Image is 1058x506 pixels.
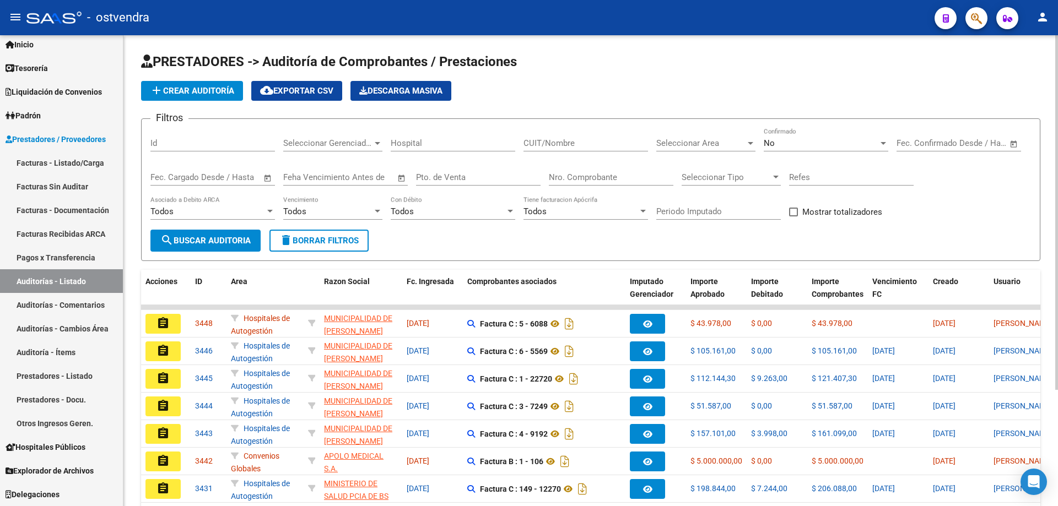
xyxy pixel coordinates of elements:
span: [DATE] [872,401,895,410]
span: [PERSON_NAME] [994,374,1052,383]
span: [PERSON_NAME] [994,456,1052,465]
span: 3448 [195,319,213,328]
span: $ 7.244,00 [751,484,787,493]
span: 3442 [195,456,213,465]
span: 3431 [195,484,213,493]
input: Fecha fin [205,172,258,182]
datatable-header-cell: Area [226,270,304,318]
span: Crear Auditoría [150,86,234,96]
span: Convenios Globales [231,451,279,473]
span: [DATE] [933,456,956,465]
span: Delegaciones [6,488,60,500]
span: $ 3.998,00 [751,429,787,438]
span: Razon Social [324,277,370,286]
strong: Factura C : 1 - 22720 [480,374,552,383]
span: MUNICIPALIDAD DE [PERSON_NAME] [324,314,392,335]
div: - 30681618089 [324,367,398,390]
i: Descargar documento [562,315,576,333]
datatable-header-cell: Imputado Gerenciador [625,270,686,318]
span: 3443 [195,429,213,438]
datatable-header-cell: Acciones [141,270,191,318]
datatable-header-cell: Importe Debitado [747,270,807,318]
span: $ 0,00 [751,456,772,465]
button: Descarga Masiva [350,81,451,101]
span: Comprobantes asociados [467,277,557,286]
span: MUNICIPALIDAD DE [PERSON_NAME] [324,369,392,390]
span: Hospitales Públicos [6,441,85,453]
span: Inicio [6,39,34,51]
i: Descargar documento [562,398,576,415]
span: Importe Debitado [751,277,783,298]
mat-icon: assignment [156,317,170,330]
datatable-header-cell: Vencimiento FC [868,270,929,318]
span: [DATE] [933,346,956,355]
span: PRESTADORES -> Auditoría de Comprobantes / Prestaciones [141,54,517,69]
span: $ 206.088,00 [812,484,857,493]
mat-icon: assignment [156,399,170,412]
datatable-header-cell: Creado [929,270,989,318]
span: Creado [933,277,958,286]
mat-icon: assignment [156,344,170,357]
span: $ 5.000.000,00 [812,456,863,465]
span: [DATE] [933,484,956,493]
strong: Factura C : 3 - 7249 [480,402,548,411]
span: Seleccionar Area [656,138,746,148]
i: Descargar documento [566,370,581,388]
button: Crear Auditoría [141,81,243,101]
span: $ 43.978,00 [812,319,852,328]
div: Open Intercom Messenger [1021,469,1047,495]
span: $ 161.099,00 [812,429,857,438]
span: APOLO MEDICAL S.A. [324,451,384,473]
mat-icon: assignment [156,482,170,495]
button: Open calendar [396,172,408,184]
div: - 30681618089 [324,422,398,445]
input: Fecha fin [951,138,1005,148]
span: Seleccionar Tipo [682,172,771,182]
span: [DATE] [407,374,429,383]
strong: Factura C : 5 - 6088 [480,319,548,328]
span: $ 121.407,30 [812,374,857,383]
span: Vencimiento FC [872,277,917,298]
span: Exportar CSV [260,86,333,96]
span: Mostrar totalizadores [802,205,882,219]
datatable-header-cell: Usuario [989,270,1050,318]
mat-icon: cloud_download [260,84,273,97]
div: - 30626983398 [324,477,398,500]
span: Usuario [994,277,1021,286]
span: [DATE] [933,374,956,383]
span: 3445 [195,374,213,383]
span: [PERSON_NAME] [994,484,1052,493]
span: [PERSON_NAME] [994,401,1052,410]
span: Todos [523,206,547,216]
span: 3444 [195,401,213,410]
span: $ 9.263,00 [751,374,787,383]
div: - 30681618089 [324,395,398,418]
span: [DATE] [872,484,895,493]
span: Todos [391,206,414,216]
mat-icon: search [160,233,174,247]
span: 3446 [195,346,213,355]
span: [DATE] [872,374,895,383]
span: Prestadores / Proveedores [6,133,106,145]
span: Importe Comprobantes [812,277,863,298]
span: [PERSON_NAME] [994,319,1052,328]
h3: Filtros [150,110,188,126]
span: [PERSON_NAME] [994,346,1052,355]
datatable-header-cell: Importe Comprobantes [807,270,868,318]
span: Fc. Ingresada [407,277,454,286]
datatable-header-cell: Importe Aprobado [686,270,747,318]
span: Hospitales de Autogestión [231,396,290,418]
span: Acciones [145,277,177,286]
button: Open calendar [262,172,274,184]
strong: Factura C : 6 - 5569 [480,347,548,356]
strong: Factura C : 4 - 9192 [480,429,548,438]
span: Descarga Masiva [359,86,442,96]
span: $ 112.144,30 [690,374,736,383]
app-download-masive: Descarga masiva de comprobantes (adjuntos) [350,81,451,101]
mat-icon: add [150,84,163,97]
datatable-header-cell: ID [191,270,226,318]
span: Area [231,277,247,286]
span: [DATE] [872,346,895,355]
mat-icon: assignment [156,372,170,385]
button: Borrar Filtros [269,230,369,252]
